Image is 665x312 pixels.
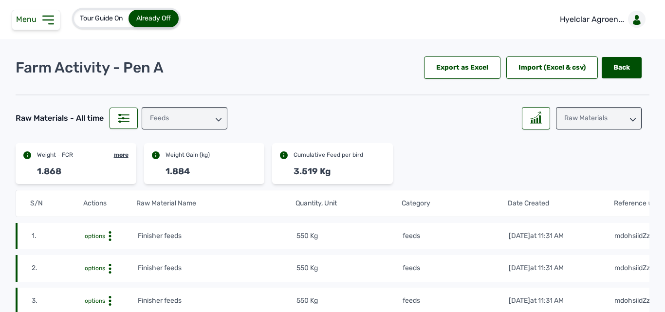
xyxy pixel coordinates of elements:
[296,231,402,241] td: 550 Kg
[166,151,210,159] div: Weight Gain (kg)
[85,265,105,272] span: options
[37,151,73,159] div: Weight - FCR
[137,295,296,306] td: Finisher feeds
[556,107,642,129] div: Raw Materials
[530,232,564,240] span: at 11:31 AM
[136,198,295,209] th: Raw Material Name
[31,295,84,306] td: 3.
[602,57,642,78] a: Back
[401,198,507,209] th: Category
[294,165,331,178] div: 3.519 Kg
[16,15,40,24] span: Menu
[402,295,508,306] td: feeds
[424,56,500,79] div: Export as Excel
[31,263,84,274] td: 2.
[296,295,402,306] td: 550 Kg
[509,263,564,273] div: [DATE]
[80,14,123,22] span: Tour Guide On
[507,198,613,209] th: Date Created
[294,151,363,159] div: Cumulative Feed per bird
[296,263,402,274] td: 550 Kg
[37,165,61,178] div: 1.868
[402,263,508,274] td: feeds
[85,297,105,304] span: options
[85,233,105,239] span: options
[137,231,296,241] td: Finisher feeds
[136,14,171,22] span: Already Off
[530,264,564,272] span: at 11:31 AM
[166,165,190,178] div: 1.884
[16,112,104,124] div: Raw Materials - All time
[114,151,129,159] div: more
[552,6,649,33] a: Hyelclar Agroen...
[31,231,84,241] td: 1.
[142,107,227,129] div: feeds
[83,198,136,209] th: Actions
[402,231,508,241] td: feeds
[295,198,401,209] th: Quantity, Unit
[30,198,83,209] th: S/N
[16,59,164,76] p: Farm Activity - Pen A
[509,296,564,306] div: [DATE]
[506,56,598,79] div: Import (Excel & csv)
[560,14,624,25] p: Hyelclar Agroen...
[530,296,564,305] span: at 11:31 AM
[509,231,564,241] div: [DATE]
[137,263,296,274] td: Finisher feeds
